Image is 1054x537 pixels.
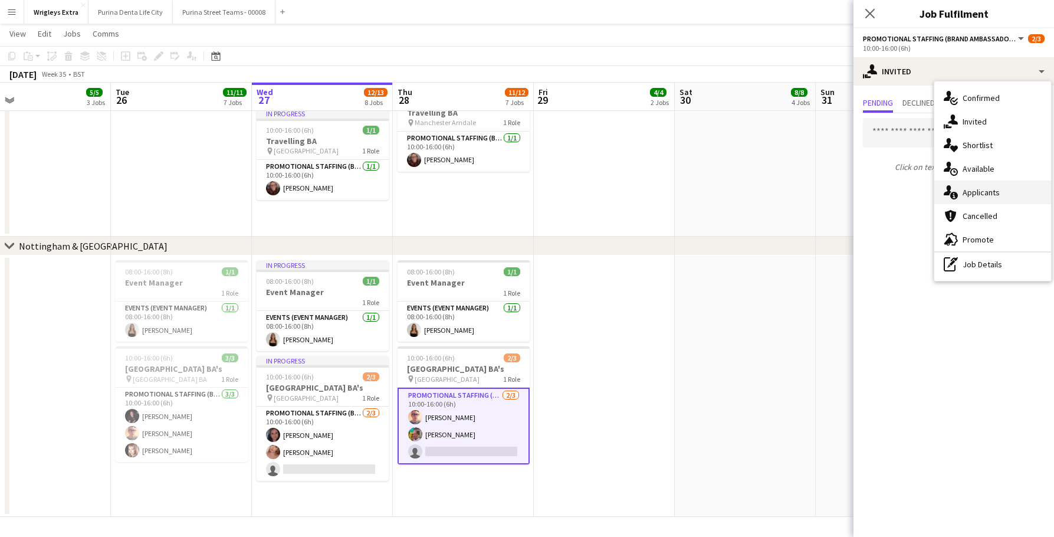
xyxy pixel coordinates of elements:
[257,160,389,200] app-card-role: Promotional Staffing (Brand Ambassadors)1/110:00-16:00 (6h)[PERSON_NAME]
[863,34,1026,43] button: Promotional Staffing (Brand Ambassadors)
[257,109,389,200] app-job-card: In progress10:00-16:00 (6h)1/1Travelling BA [GEOGRAPHIC_DATA]1 RolePromotional Staffing (Brand Am...
[257,260,389,270] div: In progress
[503,375,520,384] span: 1 Role
[934,181,1051,204] div: Applicants
[87,98,105,107] div: 3 Jobs
[38,28,51,39] span: Edit
[398,388,530,464] app-card-role: Promotional Staffing (Brand Ambassadors)2/310:00-16:00 (6h)[PERSON_NAME][PERSON_NAME]
[364,88,388,97] span: 12/13
[257,382,389,393] h3: [GEOGRAPHIC_DATA] BA's
[9,68,37,80] div: [DATE]
[257,287,389,297] h3: Event Manager
[133,375,207,384] span: [GEOGRAPHIC_DATA] BA
[398,87,412,97] span: Thu
[116,260,248,342] app-job-card: 08:00-16:00 (8h)1/1Event Manager1 RoleEvents (Event Manager)1/108:00-16:00 (8h)[PERSON_NAME]
[5,26,31,41] a: View
[223,88,247,97] span: 11/11
[125,267,173,276] span: 08:00-16:00 (8h)
[257,260,389,351] app-job-card: In progress08:00-16:00 (8h)1/1Event Manager1 RoleEvents (Event Manager)1/108:00-16:00 (8h)[PERSON...
[539,87,548,97] span: Fri
[19,240,168,252] div: Nottingham & [GEOGRAPHIC_DATA]
[365,98,387,107] div: 8 Jobs
[398,260,530,342] app-job-card: 08:00-16:00 (8h)1/1Event Manager1 RoleEvents (Event Manager)1/108:00-16:00 (8h)[PERSON_NAME]
[257,311,389,351] app-card-role: Events (Event Manager)1/108:00-16:00 (8h)[PERSON_NAME]
[934,253,1051,276] div: Job Details
[88,26,124,41] a: Comms
[116,346,248,462] app-job-card: 10:00-16:00 (6h)3/3[GEOGRAPHIC_DATA] BA's [GEOGRAPHIC_DATA] BA1 RolePromotional Staffing (Brand A...
[362,298,379,307] span: 1 Role
[39,70,68,78] span: Week 35
[116,302,248,342] app-card-role: Events (Event Manager)1/108:00-16:00 (8h)[PERSON_NAME]
[173,1,275,24] button: Purina Street Teams - 00008
[396,93,412,107] span: 28
[114,93,129,107] span: 26
[407,353,455,362] span: 10:00-16:00 (6h)
[651,98,669,107] div: 2 Jobs
[792,98,810,107] div: 4 Jobs
[363,126,379,135] span: 1/1
[934,86,1051,110] div: Confirmed
[116,277,248,288] h3: Event Manager
[398,277,530,288] h3: Event Manager
[88,1,173,24] button: Purina Denta Life City
[222,353,238,362] span: 3/3
[398,364,530,374] h3: [GEOGRAPHIC_DATA] BA's
[902,99,935,107] span: Declined
[398,132,530,172] app-card-role: Promotional Staffing (Brand Ambassadors)1/110:00-16:00 (6h)[PERSON_NAME]
[266,126,314,135] span: 10:00-16:00 (6h)
[863,99,893,107] span: Pending
[819,93,835,107] span: 31
[24,1,88,24] button: Wrigleys Extra
[86,88,103,97] span: 5/5
[678,93,692,107] span: 30
[505,88,528,97] span: 11/12
[503,289,520,297] span: 1 Role
[125,353,173,362] span: 10:00-16:00 (6h)
[257,136,389,146] h3: Travelling BA
[398,90,530,172] app-job-card: 10:00-16:00 (6h)1/1Travelling BA Manchester Arndale1 RolePromotional Staffing (Brand Ambassadors)...
[398,346,530,464] app-job-card: 10:00-16:00 (6h)2/3[GEOGRAPHIC_DATA] BA's [GEOGRAPHIC_DATA]1 RolePromotional Staffing (Brand Amba...
[679,87,692,97] span: Sat
[363,277,379,286] span: 1/1
[863,34,1016,43] span: Promotional Staffing (Brand Ambassadors)
[257,109,389,119] div: In progress
[1028,34,1045,43] span: 2/3
[222,267,238,276] span: 1/1
[362,146,379,155] span: 1 Role
[934,157,1051,181] div: Available
[33,26,56,41] a: Edit
[274,394,339,402] span: [GEOGRAPHIC_DATA]
[266,277,314,286] span: 08:00-16:00 (8h)
[362,394,379,402] span: 1 Role
[934,204,1051,228] div: Cancelled
[934,228,1051,251] div: Promote
[853,157,1054,177] p: Click on text input to invite a crew
[257,87,273,97] span: Wed
[863,44,1045,53] div: 10:00-16:00 (6h)
[274,146,339,155] span: [GEOGRAPHIC_DATA]
[504,267,520,276] span: 1/1
[650,88,666,97] span: 4/4
[73,70,85,78] div: BST
[505,98,528,107] div: 7 Jobs
[257,356,389,365] div: In progress
[221,375,238,384] span: 1 Role
[9,28,26,39] span: View
[503,118,520,127] span: 1 Role
[820,87,835,97] span: Sun
[116,388,248,462] app-card-role: Promotional Staffing (Brand Ambassadors)3/310:00-16:00 (6h)[PERSON_NAME][PERSON_NAME][PERSON_NAME]
[363,372,379,381] span: 2/3
[257,356,389,481] app-job-card: In progress10:00-16:00 (6h)2/3[GEOGRAPHIC_DATA] BA's [GEOGRAPHIC_DATA]1 RolePromotional Staffing ...
[853,57,1054,86] div: Invited
[415,118,476,127] span: Manchester Arndale
[266,372,314,381] span: 10:00-16:00 (6h)
[221,289,238,297] span: 1 Role
[58,26,86,41] a: Jobs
